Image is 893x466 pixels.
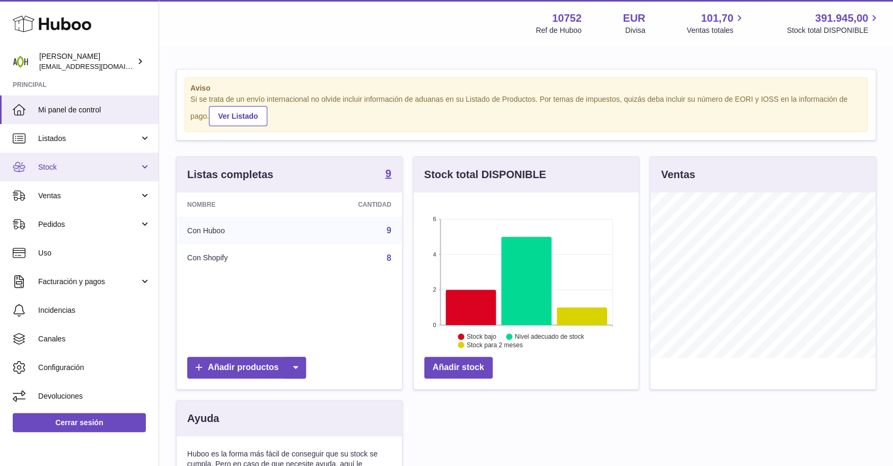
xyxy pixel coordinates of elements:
strong: Aviso [190,83,862,93]
h3: Ventas [661,168,695,182]
img: info@adaptohealue.com [13,54,29,69]
h3: Stock total DISPONIBLE [424,168,546,182]
a: 9 [386,168,391,181]
a: 8 [387,253,391,262]
text: Stock para 2 meses [467,341,523,349]
span: Stock total DISPONIBLE [787,25,880,36]
span: Pedidos [38,219,139,230]
span: Configuración [38,363,151,373]
div: Ref de Huboo [536,25,581,36]
span: Uso [38,248,151,258]
text: 2 [433,286,436,293]
td: Con Shopify [177,244,296,272]
a: 391.945,00 Stock total DISPONIBLE [787,11,880,36]
span: [EMAIL_ADDRESS][DOMAIN_NAME] [39,62,156,71]
span: 101,70 [701,11,733,25]
span: Ventas [38,191,139,201]
span: Devoluciones [38,391,151,401]
h3: Listas completas [187,168,273,182]
span: Stock [38,162,139,172]
div: [PERSON_NAME] [39,51,135,72]
span: Listados [38,134,139,144]
span: Incidencias [38,305,151,315]
text: Nivel adecuado de stock [515,333,585,340]
td: Con Huboo [177,217,296,244]
th: Cantidad [296,192,402,217]
a: 9 [387,226,391,235]
a: Ver Listado [209,106,267,126]
span: Ventas totales [687,25,746,36]
div: Si se trata de un envío internacional no olvide incluir información de aduanas en su Listado de P... [190,94,862,126]
a: Añadir stock [424,357,493,379]
span: Mi panel de control [38,105,151,115]
strong: EUR [623,11,645,25]
strong: 10752 [552,11,582,25]
text: 0 [433,322,436,328]
a: 101,70 Ventas totales [687,11,746,36]
span: Canales [38,334,151,344]
span: Facturación y pagos [38,277,139,287]
h3: Ayuda [187,411,219,426]
a: Añadir productos [187,357,306,379]
a: Cerrar sesión [13,413,146,432]
strong: 9 [386,168,391,179]
span: 391.945,00 [815,11,868,25]
th: Nombre [177,192,296,217]
div: Divisa [625,25,645,36]
text: 4 [433,251,436,258]
text: Stock bajo [467,333,496,340]
text: 6 [433,216,436,222]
